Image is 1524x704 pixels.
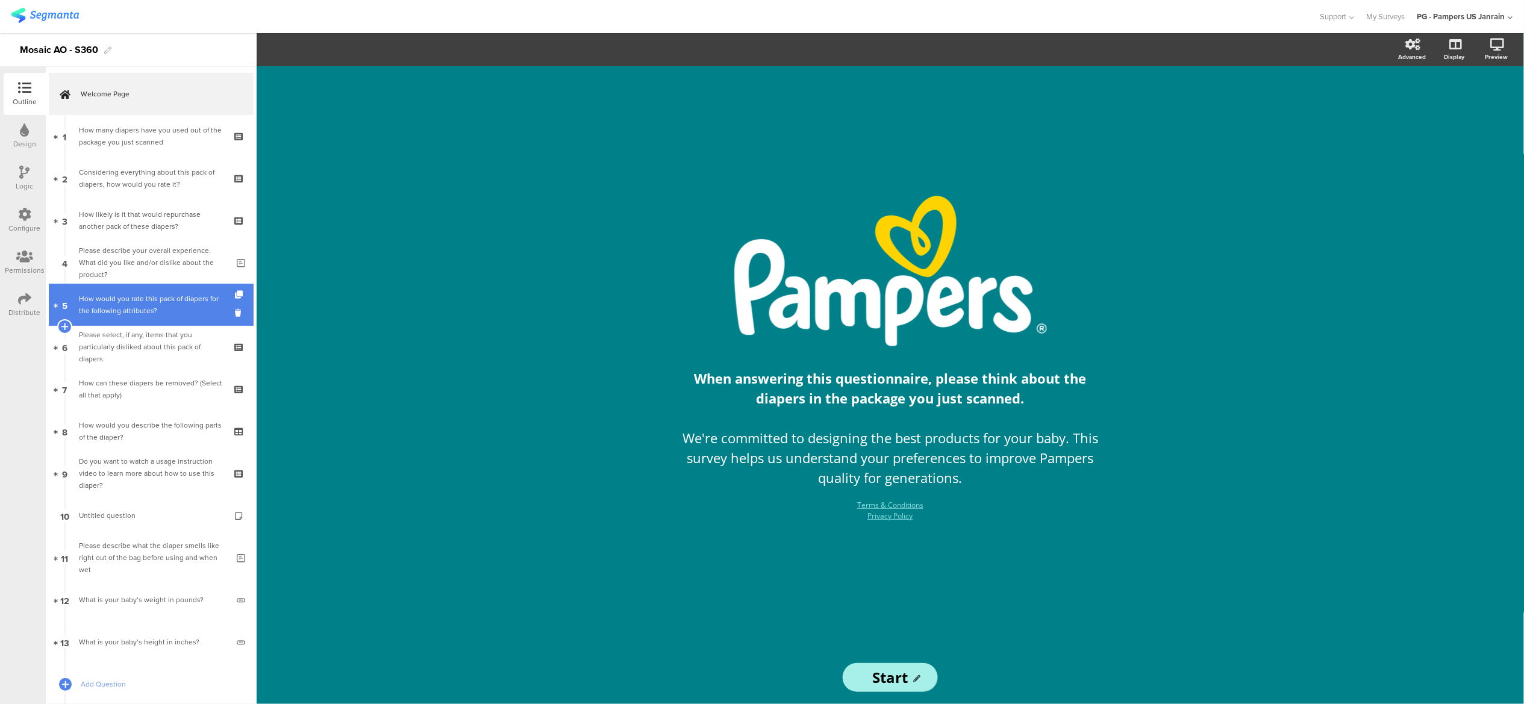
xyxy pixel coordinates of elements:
[60,593,69,606] span: 12
[49,199,254,241] a: 3 How likely is it that would repurchase another pack of these diapers?
[62,340,67,354] span: 6
[679,428,1101,488] p: We're committed to designing the best products for your baby. This survey helps us understand you...
[79,540,228,576] div: Please describe what the diaper smells like right out of the bag before using and when wet
[62,425,67,438] span: 8
[49,326,254,368] a: 6 Please select, if any, items that you particularly disliked about this pack of diapers.
[49,157,254,199] a: 2 Considering everything about this pack of diapers, how would you rate it?
[1485,52,1508,61] div: Preview
[79,636,228,648] div: What is your baby’s height in inches?
[49,579,254,621] a: 12 What is your baby’s weight in pounds?
[62,256,67,269] span: 4
[1444,52,1465,61] div: Display
[235,307,245,319] i: Delete
[235,291,245,299] i: Duplicate
[9,223,41,234] div: Configure
[79,510,136,521] span: Untitled question
[62,214,67,227] span: 3
[49,537,254,579] a: 11 Please describe what the diaper smells like right out of the bag before using and when wet
[1399,52,1426,61] div: Advanced
[1320,11,1347,22] span: Support
[49,621,254,663] a: 13 What is your baby’s height in inches?
[49,73,254,115] a: Welcome Page
[61,551,69,564] span: 11
[81,678,235,690] span: Add Question
[63,382,67,396] span: 7
[49,241,254,284] a: 4 Please describe your overall experience. What did you like and/or dislike about the product?
[695,369,1087,407] strong: When answering this questionnaire, please think about the diapers in the package you just scanned.
[79,166,223,190] div: Considering everything about this pack of diapers, how would you rate it?
[16,181,34,192] div: Logic
[62,298,67,311] span: 5
[49,115,254,157] a: 1 How many diapers have you used out of the package you just scanned
[49,494,254,537] a: 10 Untitled question
[79,293,223,317] div: How would you rate this pack of diapers for the following attributes?
[857,500,923,510] a: Terms & Conditions
[60,509,69,522] span: 10
[13,139,36,149] div: Design
[79,377,223,401] div: How can these diapers be removed? (Select all that apply)
[79,329,223,365] div: Please select, if any, items that you particularly disliked about this pack of diapers.
[79,124,223,148] div: How many diapers have you used out of the package you just scanned
[79,208,223,232] div: How likely is it that would repurchase another pack of these diapers?
[63,129,67,143] span: 1
[49,452,254,494] a: 9 Do you want to watch a usage instruction video to learn more about how to use this diaper?
[62,467,67,480] span: 9
[60,635,69,649] span: 13
[13,96,37,107] div: Outline
[9,307,41,318] div: Distribute
[79,455,223,491] div: Do you want to watch a usage instruction video to learn more about how to use this diaper?
[843,663,938,692] input: Start
[81,88,235,100] span: Welcome Page
[49,368,254,410] a: 7 How can these diapers be removed? (Select all that apply)
[11,8,79,23] img: segmanta logo
[62,172,67,185] span: 2
[79,594,228,606] div: What is your baby’s weight in pounds?
[49,284,254,326] a: 5 How would you rate this pack of diapers for the following attributes?
[868,511,913,521] a: Privacy Policy
[79,419,223,443] div: How would you describe the following parts of the diaper?
[49,410,254,452] a: 8 How would you describe the following parts of the diaper?
[5,265,45,276] div: Permissions
[20,40,98,60] div: Mosaic AO - S360
[1417,11,1505,22] div: PG - Pampers US Janrain
[79,245,228,281] div: Please describe your overall experience. What did you like and/or dislike about the product?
